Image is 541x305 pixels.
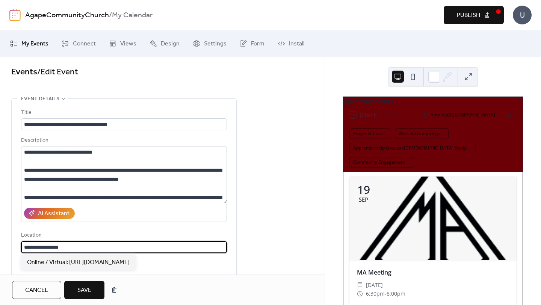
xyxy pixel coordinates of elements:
[112,8,153,23] b: My Calendar
[272,33,310,54] a: Install
[21,108,225,117] div: Title
[289,39,304,48] span: Install
[431,113,495,117] span: America/[GEOGRAPHIC_DATA]
[73,39,96,48] span: Connect
[457,11,480,20] span: Publish
[38,209,70,218] div: AI Assistant
[109,8,112,23] b: /
[144,33,185,54] a: Design
[64,281,104,299] button: Save
[204,39,227,48] span: Settings
[21,136,225,145] div: Description
[120,39,136,48] span: Views
[77,286,91,295] span: Save
[21,39,48,48] span: My Events
[25,286,48,295] span: Cancel
[103,33,142,54] a: Views
[366,289,385,298] span: 6:30pm
[37,64,78,80] span: / Edit Event
[234,33,270,54] a: Form
[357,281,363,290] div: ​
[357,289,363,298] div: ​
[385,289,387,298] span: -
[5,33,54,54] a: My Events
[21,95,59,104] span: Event details
[387,289,405,298] span: 8:00pm
[24,208,75,219] button: AI Assistant
[359,197,368,202] div: Sep
[21,231,225,240] div: Location
[251,39,264,48] span: Form
[349,268,517,277] div: MA Meeting
[513,6,532,24] div: U
[56,33,101,54] a: Connect
[343,97,523,106] div: Upcoming events
[9,9,21,21] img: logo
[12,281,61,299] button: Cancel
[11,64,37,80] a: Events
[357,184,370,195] div: 19
[366,281,383,290] span: [DATE]
[27,258,130,267] span: Online / Virtual: [URL][DOMAIN_NAME]
[444,6,504,24] button: Publish
[25,8,109,23] a: AgapeCommunityChurch
[161,39,180,48] span: Design
[187,33,232,54] a: Settings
